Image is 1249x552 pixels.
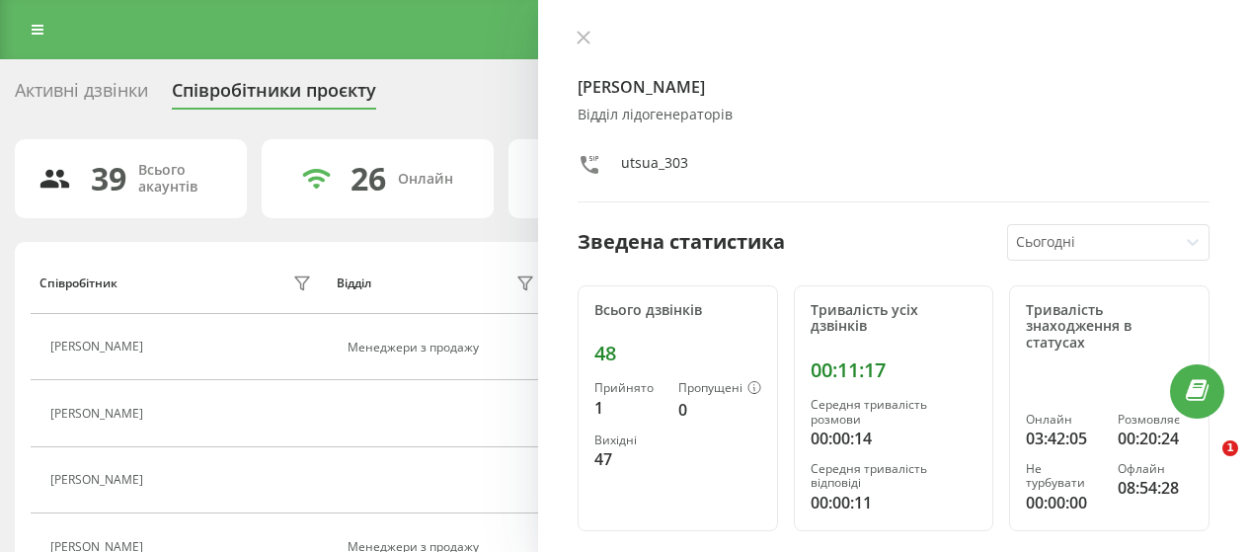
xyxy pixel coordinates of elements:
div: 00:00:00 [1026,491,1101,514]
div: 0 [678,398,761,422]
div: Всього акаунтів [138,162,223,196]
div: Менеджери з продажу [348,341,540,355]
div: Середня тривалість розмови [811,398,977,427]
div: utsua_303 [621,153,688,182]
div: 39 [91,160,126,197]
div: 26 [351,160,386,197]
div: 00:20:24 [1118,427,1193,450]
div: Офлайн [1118,462,1193,476]
div: 00:11:17 [811,358,977,382]
div: Онлайн [1026,413,1101,427]
div: [PERSON_NAME] [50,473,148,487]
iframe: Intercom live chat [1182,440,1229,488]
h4: [PERSON_NAME] [578,75,1210,99]
div: 48 [594,342,761,365]
div: Співробітник [39,276,117,290]
div: 03:42:05 [1026,427,1101,450]
div: Розмовляє [1118,413,1193,427]
div: Відділ лідогенераторів [578,107,1210,123]
div: [PERSON_NAME] [50,340,148,354]
div: Зведена статистика [578,227,785,257]
div: Всього дзвінків [594,302,761,319]
div: Співробітники проєкту [172,80,376,111]
div: Активні дзвінки [15,80,148,111]
div: 00:00:14 [811,427,977,450]
div: Тривалість знаходження в статусах [1026,302,1193,352]
div: 08:54:28 [1118,476,1193,500]
div: 00:00:11 [811,491,977,514]
span: 1 [1222,440,1238,456]
div: 47 [594,447,663,471]
div: Вихідні [594,434,663,447]
div: Онлайн [398,171,453,188]
div: Пропущені [678,381,761,397]
div: Не турбувати [1026,462,1101,491]
div: Прийнято [594,381,663,395]
div: Тривалість усіх дзвінків [811,302,977,336]
div: Середня тривалість відповіді [811,462,977,491]
div: [PERSON_NAME] [50,407,148,421]
div: Відділ [337,276,371,290]
div: 1 [594,396,663,420]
